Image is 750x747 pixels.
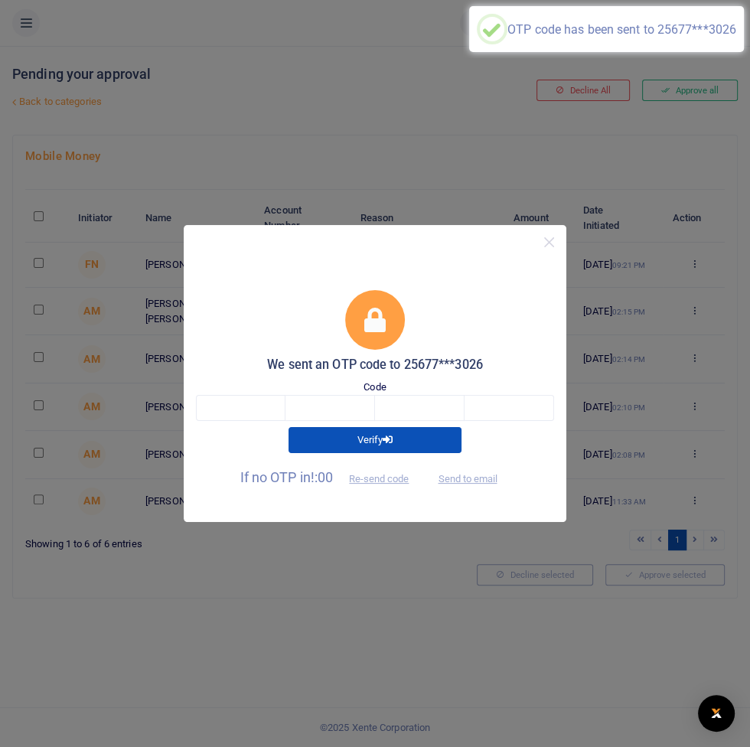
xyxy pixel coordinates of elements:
[289,427,461,453] button: Verify
[364,380,386,395] label: Code
[538,231,560,253] button: Close
[311,469,333,485] span: !:00
[196,357,554,373] h5: We sent an OTP code to 25677***3026
[698,695,735,732] div: Open Intercom Messenger
[240,469,422,485] span: If no OTP in
[507,22,736,37] div: OTP code has been sent to 25677***3026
